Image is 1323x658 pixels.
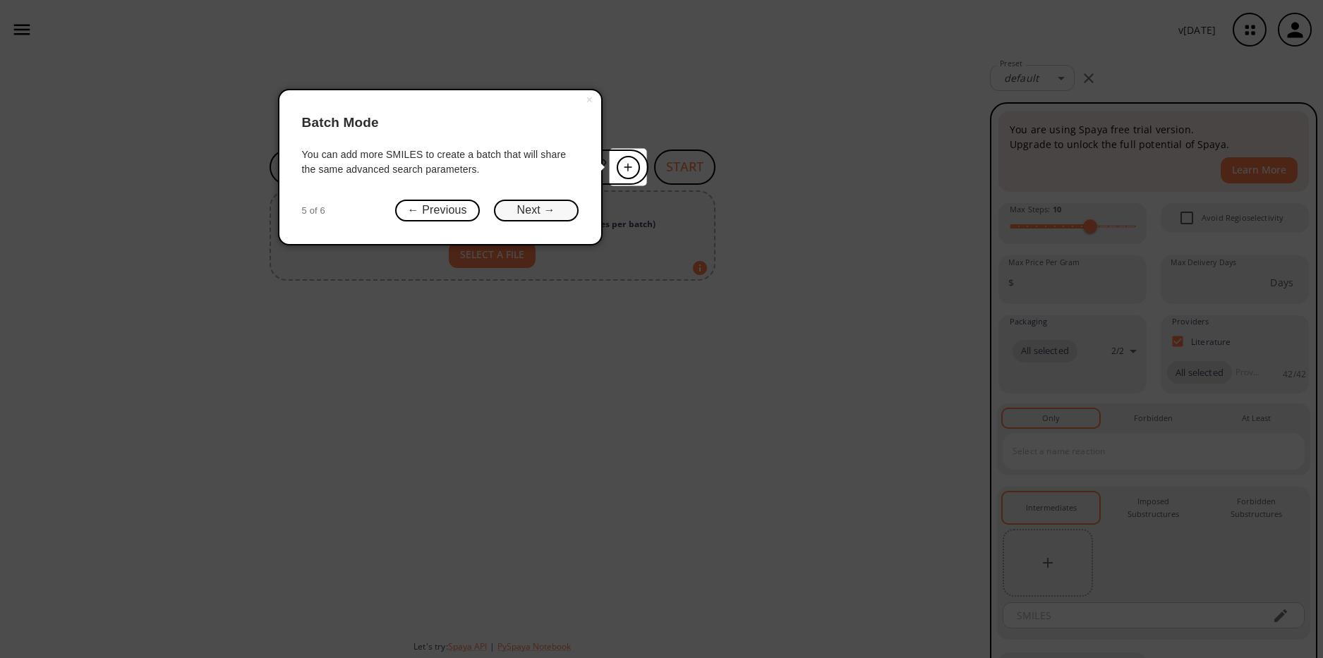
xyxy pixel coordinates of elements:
[494,200,579,221] button: Next →
[302,102,579,145] header: Batch Mode
[302,147,579,177] div: You can add more SMILES to create a batch that will share the same advanced search parameters.
[579,90,601,110] button: Close
[395,200,480,221] button: ← Previous
[302,204,325,218] span: 5 of 6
